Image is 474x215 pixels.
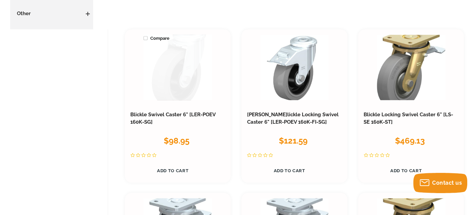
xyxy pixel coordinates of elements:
a: Blickle Swivel Caster 6" [LER-POEV 160K-SG] [130,112,215,125]
a: Add to Cart [247,164,332,177]
span: $98.95 [164,136,189,146]
span: Compare [143,35,169,42]
a: [PERSON_NAME]lickle Locking Swivel Caster 6" [LER-POEV 160K-FI-SG] [247,112,338,125]
a: Add to Cart [130,164,215,177]
h3: Other [14,10,90,18]
span: $469.13 [395,136,425,146]
span: Contact us [432,180,462,186]
span: Add to Cart [273,168,305,173]
a: Blickle Locking Swivel Caster 6" [LS-SE 160K-ST] [364,112,453,125]
button: Contact us [413,173,467,193]
a: Add to Cart [364,164,448,177]
span: Add to Cart [390,168,422,173]
span: $121.59 [279,136,308,146]
span: Add to Cart [157,168,188,173]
